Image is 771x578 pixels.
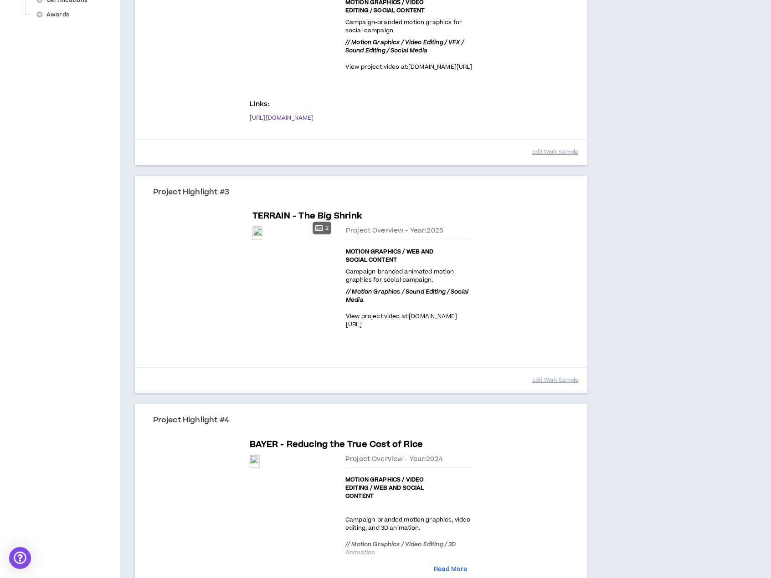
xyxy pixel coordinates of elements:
h5: BAYER - Reducing the True Cost of Rice [250,438,423,451]
div: Open Intercom Messenger [9,547,31,569]
span: Campaign-branded motion graphics for social campaign [345,18,462,35]
strong: MOTION GRAPHICS / WEB AND SOCIAL CONTENT [346,248,434,264]
div: Awards [33,8,78,21]
span: View project video at: [345,63,408,71]
button: Edit Work Sample [532,372,578,388]
button: Read More [434,565,467,574]
h3: Project Highlight #3 [153,188,576,198]
strong: // Motion Graphics / Sound Editing / Social Media [346,288,468,304]
span: View project video at: [346,312,409,320]
a: [URL][DOMAIN_NAME] [250,114,314,122]
strong: // Motion Graphics / Video Editing / VFX / Sound Editing / Social Media [345,38,464,55]
span: Campaign-branded motion graphics, video editing, and 3D animation. [345,516,470,532]
button: Edit Work Sample [532,144,578,160]
h3: Project Highlight #4 [153,416,576,426]
strong: MOTION GRAPHICS / VIDEO EDITING / WEB AND SOCIAL CONTENT [345,476,424,500]
h5: TERRAIN - The Big Shrink [252,210,362,223]
span: Project Overview - Year: 2025 [346,226,443,235]
a: [DOMAIN_NAME][URL] [408,63,473,71]
a: [DOMAIN_NAME][URL] [346,312,457,329]
span: Campaign-branded animated motion graphics for social campaign. [346,268,454,284]
span: Project Overview - Year: 2024 [345,455,443,464]
h4: Links: [250,100,270,109]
